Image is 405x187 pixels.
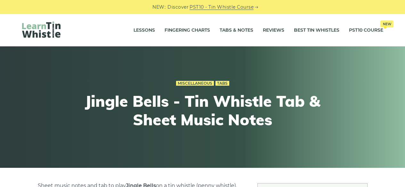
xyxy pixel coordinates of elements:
[380,20,393,27] span: New
[134,22,155,38] a: Lessons
[215,81,229,86] a: Tabs
[220,22,253,38] a: Tabs & Notes
[165,22,210,38] a: Fingering Charts
[22,21,61,38] img: LearnTinWhistle.com
[176,81,214,86] a: Miscellaneous
[85,92,320,129] h1: Jingle Bells - Tin Whistle Tab & Sheet Music Notes
[349,22,383,38] a: PST10 CourseNew
[263,22,284,38] a: Reviews
[294,22,339,38] a: Best Tin Whistles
